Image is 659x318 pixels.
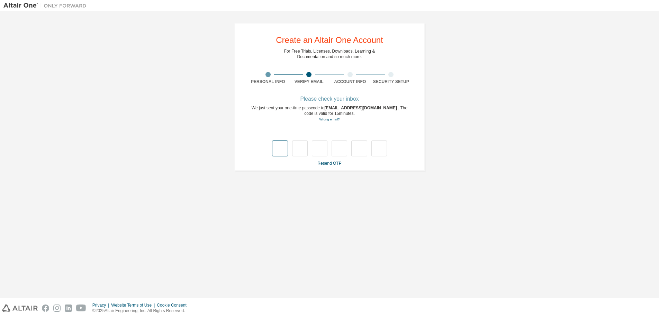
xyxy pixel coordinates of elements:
[289,79,330,84] div: Verify Email
[2,305,38,312] img: altair_logo.svg
[247,97,412,101] div: Please check your inbox
[276,36,383,44] div: Create an Altair One Account
[111,302,157,308] div: Website Terms of Use
[76,305,86,312] img: youtube.svg
[92,302,111,308] div: Privacy
[329,79,371,84] div: Account Info
[319,117,340,121] a: Go back to the registration form
[157,302,190,308] div: Cookie Consent
[53,305,61,312] img: instagram.svg
[371,79,412,84] div: Security Setup
[3,2,90,9] img: Altair One
[324,106,398,110] span: [EMAIL_ADDRESS][DOMAIN_NAME]
[284,48,375,60] div: For Free Trials, Licenses, Downloads, Learning & Documentation and so much more.
[92,308,191,314] p: © 2025 Altair Engineering, Inc. All Rights Reserved.
[65,305,72,312] img: linkedin.svg
[247,79,289,84] div: Personal Info
[42,305,49,312] img: facebook.svg
[317,161,341,166] a: Resend OTP
[247,105,412,122] div: We just sent your one-time passcode to . The code is valid for 15 minutes.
